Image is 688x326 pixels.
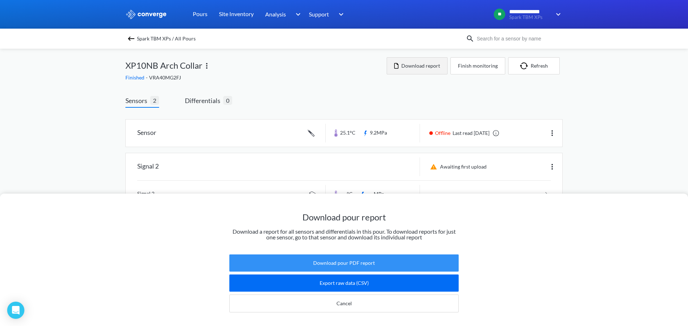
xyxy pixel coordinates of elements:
button: Export raw data (CSV) [229,274,459,292]
img: downArrow.svg [291,10,302,19]
span: Analysis [265,10,286,19]
span: Spark TBM XPs / All Pours [137,34,196,44]
img: downArrow.svg [551,10,563,19]
span: Spark TBM XPs [509,15,551,20]
img: icon-search.svg [466,34,474,43]
span: Support [309,10,329,19]
button: Download pour PDF report [229,254,459,272]
input: Search for a sensor by name [474,35,561,43]
h1: Download pour report [229,211,459,223]
img: downArrow.svg [334,10,345,19]
button: Cancel [229,295,459,312]
p: Download a report for all sensors and differentials in this pour. To download reports for just on... [229,229,459,240]
img: logo_ewhite.svg [125,10,167,19]
img: backspace.svg [127,34,135,43]
div: Open Intercom Messenger [7,302,24,319]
